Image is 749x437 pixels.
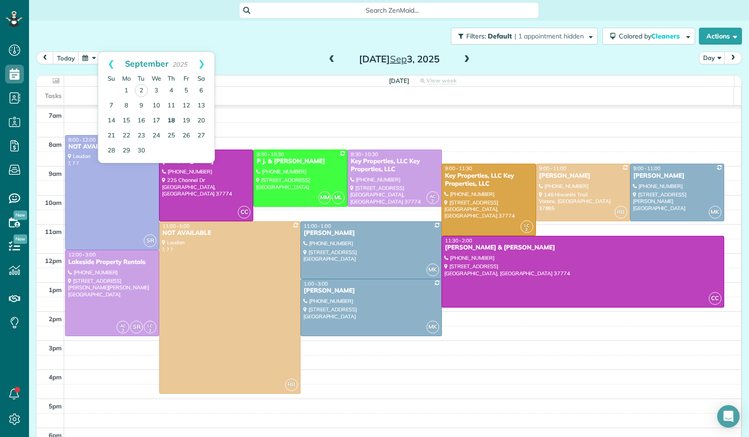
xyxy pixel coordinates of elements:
a: Prev [98,52,124,75]
small: 2 [427,197,439,206]
span: ML [332,191,345,204]
div: [PERSON_NAME] [633,172,721,180]
span: Monday [122,75,131,82]
span: 1pm [49,286,62,294]
span: 2pm [49,315,62,323]
a: 10 [149,98,164,113]
span: 11am [45,228,62,235]
div: [PERSON_NAME] [303,287,439,295]
button: Actions [699,28,742,45]
a: 25 [164,128,179,143]
a: 24 [149,128,164,143]
span: Tasks [45,92,62,99]
span: Default [488,32,513,40]
a: 2 [135,84,148,97]
button: next [724,52,742,64]
span: 8:30 - 10:30 [351,151,378,158]
span: 8:30 - 10:30 [257,151,284,158]
span: View week [426,77,456,84]
div: Lakeside Property Rentals [68,258,156,266]
span: RB [615,206,627,218]
span: 9:00 - 11:00 [633,165,661,172]
span: 5pm [49,402,62,410]
a: 12 [179,98,194,113]
a: 13 [194,98,209,113]
a: 28 [104,143,119,158]
small: 2 [144,326,156,335]
span: SR [144,234,156,247]
span: Saturday [198,75,205,82]
button: Filters: Default | 1 appointment hidden [451,28,598,45]
span: 10am [45,199,62,206]
span: 9:00 - 11:00 [539,165,566,172]
span: 4pm [49,373,62,381]
a: 29 [119,143,134,158]
span: 12pm [45,257,62,264]
a: 26 [179,128,194,143]
div: NOT AVAILABLE [68,143,156,151]
a: 16 [134,113,149,128]
span: 9:00 - 11:30 [445,165,472,172]
a: 4 [164,83,179,98]
div: Key Properties, LLC Key Properties, LLC [444,172,533,188]
span: MM [318,191,331,204]
span: LC [524,223,529,228]
a: 14 [104,113,119,128]
small: 2 [117,326,129,335]
div: [PERSON_NAME] [539,172,627,180]
a: 8 [119,98,134,113]
div: [PERSON_NAME] & [PERSON_NAME] [444,244,721,252]
div: [PERSON_NAME] [303,229,439,237]
button: Colored byCleaners [602,28,695,45]
a: 22 [119,128,134,143]
span: MK [709,206,721,218]
a: 18 [164,113,179,128]
a: 19 [179,113,194,128]
div: P J. & [PERSON_NAME] [256,158,345,166]
a: 3 [149,83,164,98]
span: 11:00 - 5:00 [162,223,190,229]
span: 3pm [49,344,62,352]
span: Sunday [108,75,115,82]
span: September [125,58,169,68]
span: SR [130,321,143,333]
span: Sep [390,53,407,65]
span: 8:00 - 12:00 [68,136,95,143]
a: 11 [164,98,179,113]
a: Filters: Default | 1 appointment hidden [446,28,598,45]
span: | 1 appointment hidden [514,32,584,40]
span: MK [426,321,439,333]
a: 17 [149,113,164,128]
a: Next [189,52,214,75]
span: 2025 [172,60,187,68]
button: Day [699,52,725,64]
span: CC [238,206,250,218]
a: 15 [119,113,134,128]
a: 1 [119,83,134,98]
span: New [14,234,27,244]
div: Open Intercom Messenger [717,405,740,428]
span: AC [120,323,126,328]
h2: [DATE] 3, 2025 [341,54,458,64]
span: Friday [184,75,189,82]
span: Wednesday [152,75,161,82]
a: 20 [194,113,209,128]
button: today [53,52,79,64]
span: Filters: [466,32,486,40]
span: CC [709,292,721,305]
span: RB [285,378,298,391]
span: [DATE] [389,77,409,84]
span: 9am [49,170,62,177]
span: New [14,211,27,220]
span: 12:00 - 3:00 [68,251,95,258]
span: 7am [49,112,62,119]
a: 9 [134,98,149,113]
span: Cleaners [651,32,681,40]
span: LC [147,323,153,328]
button: prev [36,52,54,64]
span: 8am [49,141,62,148]
small: 2 [521,226,533,234]
div: Key Properties, LLC Key Properties, LLC [350,158,439,173]
span: 11:30 - 2:00 [445,237,472,244]
span: Thursday [168,75,175,82]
